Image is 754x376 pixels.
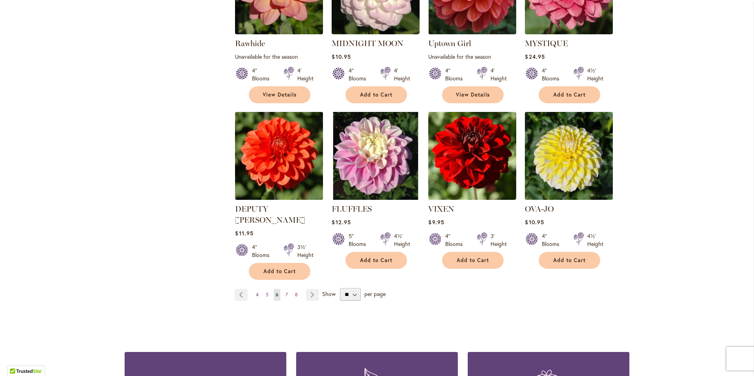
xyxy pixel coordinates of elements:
button: Add to Cart [345,86,407,103]
div: 5" Blooms [349,232,371,248]
a: Uptown Girl [428,28,516,36]
a: VIXEN [428,194,516,201]
div: 4½' Height [587,232,603,248]
button: Add to Cart [249,263,310,280]
span: 5 [266,292,269,298]
span: 6 [276,292,278,298]
span: per page [364,290,386,298]
div: 4" Blooms [252,243,274,259]
a: OVA-JO [525,204,554,214]
span: 4 [256,292,259,298]
div: 3' Height [491,232,507,248]
a: MIDNIGHT MOON [332,39,403,48]
span: $9.95 [428,218,444,226]
a: 4 [254,289,261,301]
span: Add to Cart [360,91,392,98]
span: Add to Cart [553,91,586,98]
button: Add to Cart [345,252,407,269]
a: Uptown Girl [428,39,471,48]
button: Add to Cart [539,252,600,269]
span: Add to Cart [553,257,586,264]
a: OVA-JO [525,194,613,201]
a: DEPUTY [PERSON_NAME] [235,204,305,225]
span: View Details [456,91,490,98]
a: View Details [249,86,310,103]
p: Unavailable for the season [235,53,323,60]
div: 4' Height [394,67,410,82]
img: DEPUTY BOB [235,112,323,200]
div: 4' Height [297,67,314,82]
div: 4½' Height [587,67,603,82]
button: Add to Cart [442,252,504,269]
a: FLUFFLES [332,204,372,214]
span: $11.95 [235,229,253,237]
a: Rawhide [235,39,265,48]
span: 8 [295,292,298,298]
div: 4" Blooms [542,232,564,248]
span: $12.95 [332,218,351,226]
a: 5 [264,289,271,301]
a: VIXEN [428,204,454,214]
img: FLUFFLES [332,112,420,200]
div: 4" Blooms [445,232,467,248]
span: 7 [286,292,288,298]
img: VIXEN [428,112,516,200]
a: DEPUTY BOB [235,194,323,201]
a: MIDNIGHT MOON [332,28,420,36]
div: 4' Height [491,67,507,82]
div: 3½' Height [297,243,314,259]
span: Add to Cart [263,268,296,275]
span: $10.95 [525,218,544,226]
div: 4" Blooms [542,67,564,82]
span: $10.95 [332,53,351,60]
span: Show [322,290,336,298]
a: View Details [442,86,504,103]
a: 8 [293,289,300,301]
iframe: Launch Accessibility Center [6,348,28,370]
div: 4½' Height [394,232,410,248]
img: OVA-JO [525,112,613,200]
a: 7 [284,289,290,301]
a: FLUFFLES [332,194,420,201]
div: 4" Blooms [445,67,467,82]
div: 4" Blooms [252,67,274,82]
p: Unavailable for the season [428,53,516,60]
a: MYSTIQUE [525,39,568,48]
span: $24.95 [525,53,545,60]
button: Add to Cart [539,86,600,103]
div: 4" Blooms [349,67,371,82]
span: Add to Cart [360,257,392,264]
a: Rawhide [235,28,323,36]
span: View Details [263,91,297,98]
span: Add to Cart [457,257,489,264]
a: MYSTIQUE [525,28,613,36]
